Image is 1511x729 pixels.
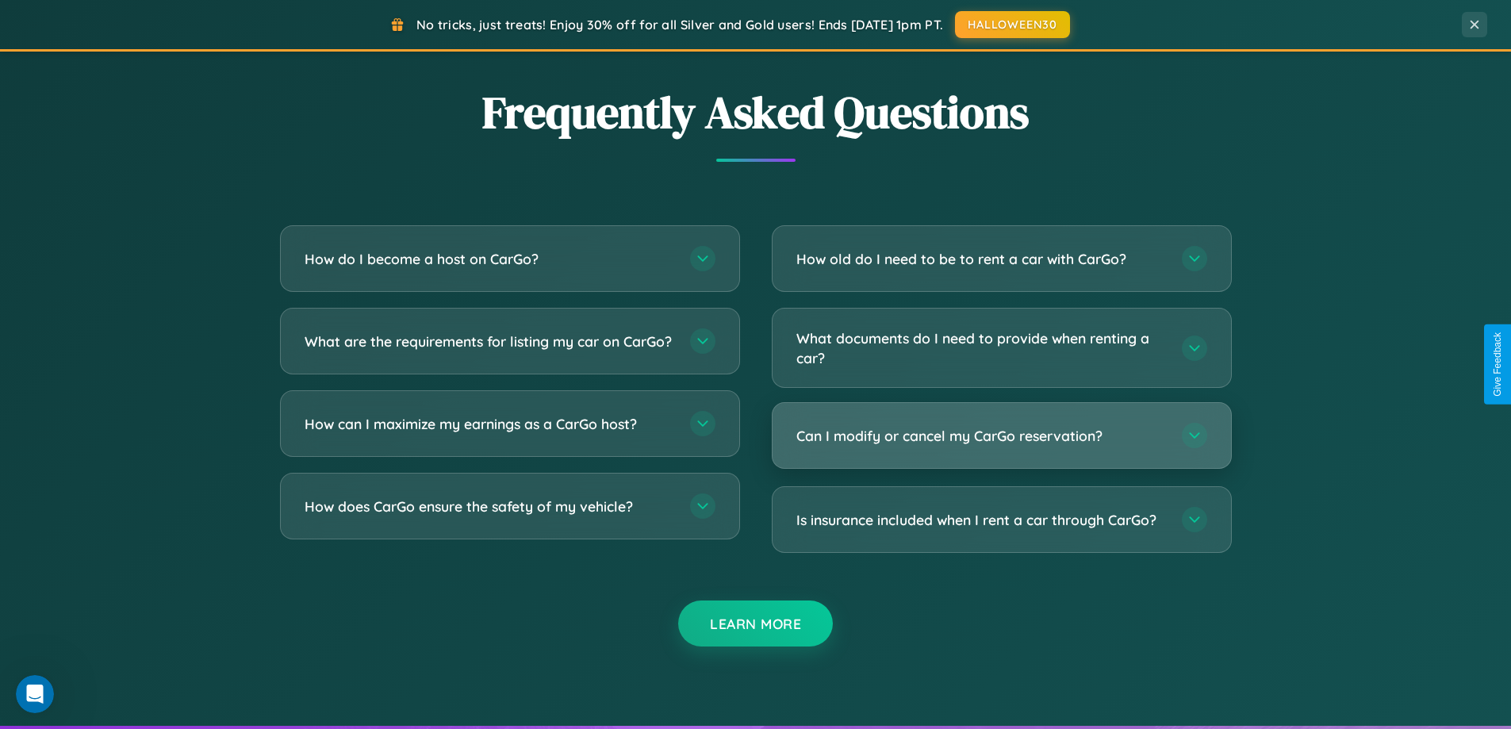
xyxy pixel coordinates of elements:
[678,600,833,647] button: Learn More
[16,675,54,713] iframe: Intercom live chat
[305,249,674,269] h3: How do I become a host on CarGo?
[796,249,1166,269] h3: How old do I need to be to rent a car with CarGo?
[416,17,943,33] span: No tricks, just treats! Enjoy 30% off for all Silver and Gold users! Ends [DATE] 1pm PT.
[1492,332,1503,397] div: Give Feedback
[305,497,674,516] h3: How does CarGo ensure the safety of my vehicle?
[796,328,1166,367] h3: What documents do I need to provide when renting a car?
[796,426,1166,446] h3: Can I modify or cancel my CarGo reservation?
[955,11,1070,38] button: HALLOWEEN30
[305,414,674,434] h3: How can I maximize my earnings as a CarGo host?
[305,332,674,351] h3: What are the requirements for listing my car on CarGo?
[280,82,1232,143] h2: Frequently Asked Questions
[796,510,1166,530] h3: Is insurance included when I rent a car through CarGo?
